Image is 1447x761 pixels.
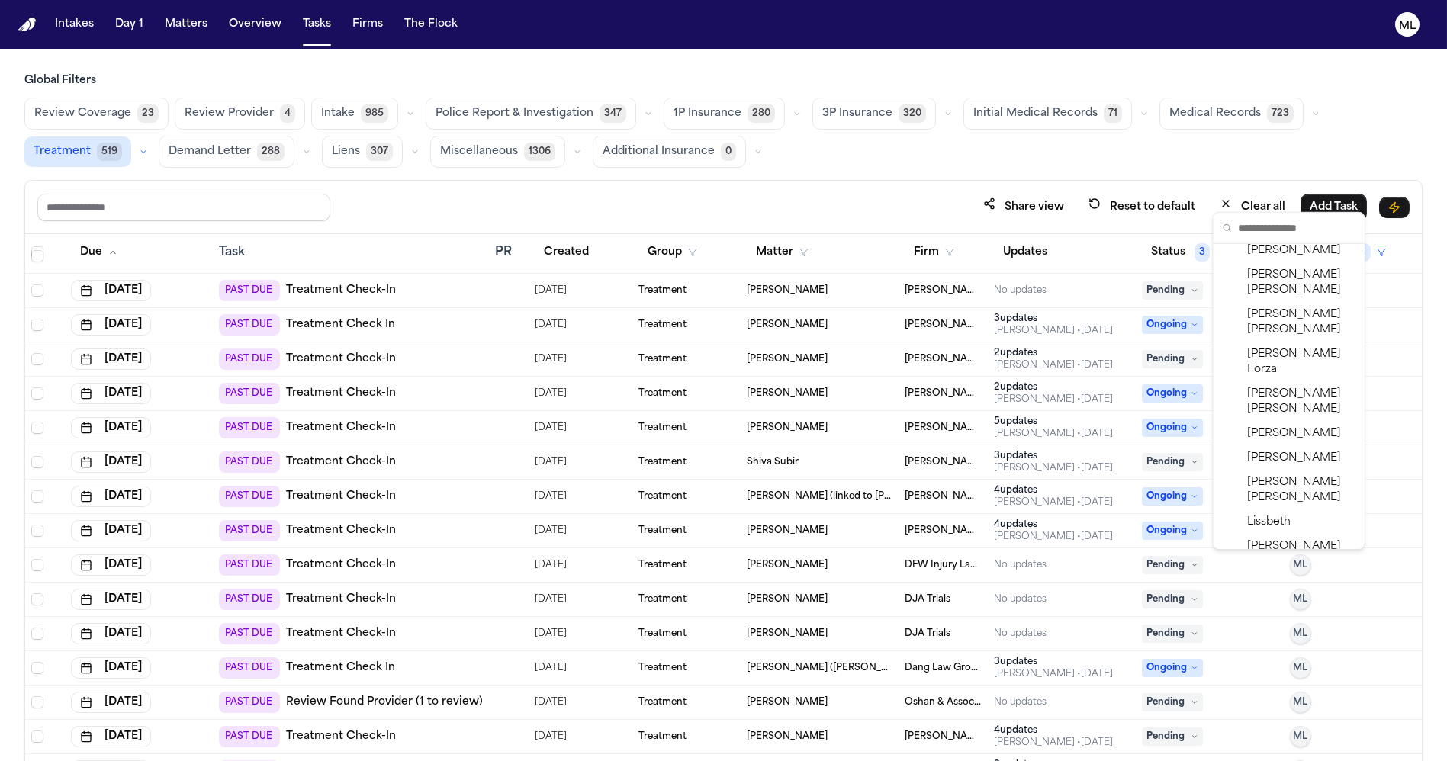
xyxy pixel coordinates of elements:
[18,18,37,32] a: Home
[71,657,151,679] button: [DATE]
[1247,307,1355,338] span: [PERSON_NAME] [PERSON_NAME]
[973,106,1098,121] span: Initial Medical Records
[18,18,37,32] img: Finch Logo
[286,695,483,710] a: Review Found Provider (1 to review)
[286,729,396,744] a: Treatment Check-In
[169,144,251,159] span: Demand Letter
[109,11,150,38] button: Day 1
[664,98,785,130] button: 1P Insurance280
[286,660,395,676] a: Treatment Check In
[748,104,775,123] span: 280
[905,696,981,708] span: Oshan & Associates
[1290,657,1311,679] button: ML
[430,136,565,168] button: Miscellaneous1306
[974,193,1073,221] button: Share view
[1290,726,1311,747] button: ML
[311,98,398,130] button: Intake985
[1247,228,1355,258] span: [PERSON_NAME] [PERSON_NAME]
[361,104,388,123] span: 985
[535,657,567,679] span: 6/30/2025, 1:25:15 PM
[1211,193,1294,221] button: Clear all
[638,696,687,708] span: Treatment
[747,662,892,674] span: Nathaniel Martin (Andrew Martin)
[1247,539,1355,570] span: [PERSON_NAME] [PERSON_NAME]
[280,104,295,123] span: 4
[905,730,981,743] span: Martello Law Firm
[31,730,43,743] span: Select row
[398,11,464,38] button: The Flock
[1159,98,1304,130] button: Medical Records723
[71,692,151,713] button: [DATE]
[638,730,687,743] span: Treatment
[1247,515,1291,530] span: Lissbeth
[747,730,828,743] span: Maria Arnold
[219,657,280,679] span: PAST DUE
[638,662,687,674] span: Treatment
[812,98,936,130] button: 3P Insurance320
[24,73,1423,88] h3: Global Filters
[1142,659,1203,677] span: Ongoing
[34,144,91,159] span: Treatment
[1290,692,1311,713] button: ML
[159,136,294,168] button: Demand Letter288
[1293,662,1307,674] span: ML
[332,144,360,159] span: Liens
[1142,693,1203,711] span: Pending
[159,11,214,38] button: Matters
[1247,475,1355,506] span: [PERSON_NAME] [PERSON_NAME]
[1142,727,1203,746] span: Pending
[223,11,288,38] button: Overview
[1293,696,1307,708] span: ML
[535,692,567,713] span: 10/6/2025, 5:14:57 PM
[963,98,1132,130] button: Initial Medical Records71
[535,726,567,747] span: 7/17/2025, 5:57:31 PM
[1169,106,1261,121] span: Medical Records
[31,662,43,674] span: Select row
[994,668,1113,680] div: Last updated by Michelle Landazabal at 8/14/2025, 1:45:09 AM
[219,726,280,747] span: PAST DUE
[175,98,305,130] button: Review Provider4
[97,143,122,161] span: 519
[721,143,736,161] span: 0
[322,136,403,168] button: Liens307
[137,104,159,123] span: 23
[257,143,285,161] span: 288
[185,106,274,121] span: Review Provider
[603,144,715,159] span: Additional Insurance
[1247,268,1355,298] span: [PERSON_NAME] [PERSON_NAME]
[24,136,131,167] button: Treatment519
[1247,387,1355,417] span: [PERSON_NAME] [PERSON_NAME]
[31,696,43,708] span: Select row
[440,144,518,159] span: Miscellaneous
[49,11,100,38] button: Intakes
[1104,104,1122,123] span: 71
[297,11,337,38] button: Tasks
[822,106,892,121] span: 3P Insurance
[1079,193,1204,221] button: Reset to default
[1379,197,1410,218] button: Immediate Task
[600,104,626,123] span: 347
[994,696,1047,708] div: No updates
[346,11,389,38] button: Firms
[1214,244,1365,549] div: Suggestions
[24,98,169,130] button: Review Coverage23
[321,106,355,121] span: Intake
[994,656,1113,668] div: 3 update s
[1247,451,1341,466] span: [PERSON_NAME]
[366,143,393,161] span: 307
[1247,347,1355,377] span: [PERSON_NAME] Forza
[674,106,741,121] span: 1P Insurance
[899,104,926,123] span: 320
[994,724,1113,737] div: 4 update s
[71,726,151,747] button: [DATE]
[905,662,981,674] span: Dang Law Group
